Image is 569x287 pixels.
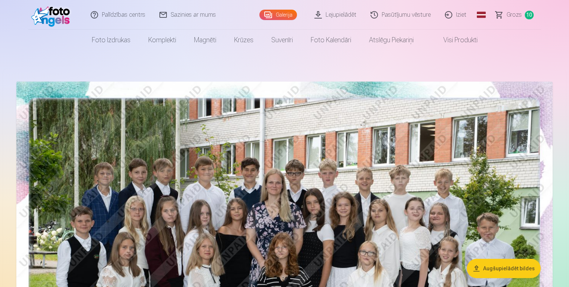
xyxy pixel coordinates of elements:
[423,30,486,50] a: Visi produkti
[31,3,74,27] img: /fa1
[467,259,541,278] button: Augšupielādēt bildes
[185,30,225,50] a: Magnēti
[525,11,534,19] span: 10
[262,30,302,50] a: Suvenīri
[507,10,522,19] span: Grozs
[360,30,423,50] a: Atslēgu piekariņi
[302,30,360,50] a: Foto kalendāri
[139,30,185,50] a: Komplekti
[259,10,297,20] a: Galerija
[83,30,139,50] a: Foto izdrukas
[225,30,262,50] a: Krūzes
